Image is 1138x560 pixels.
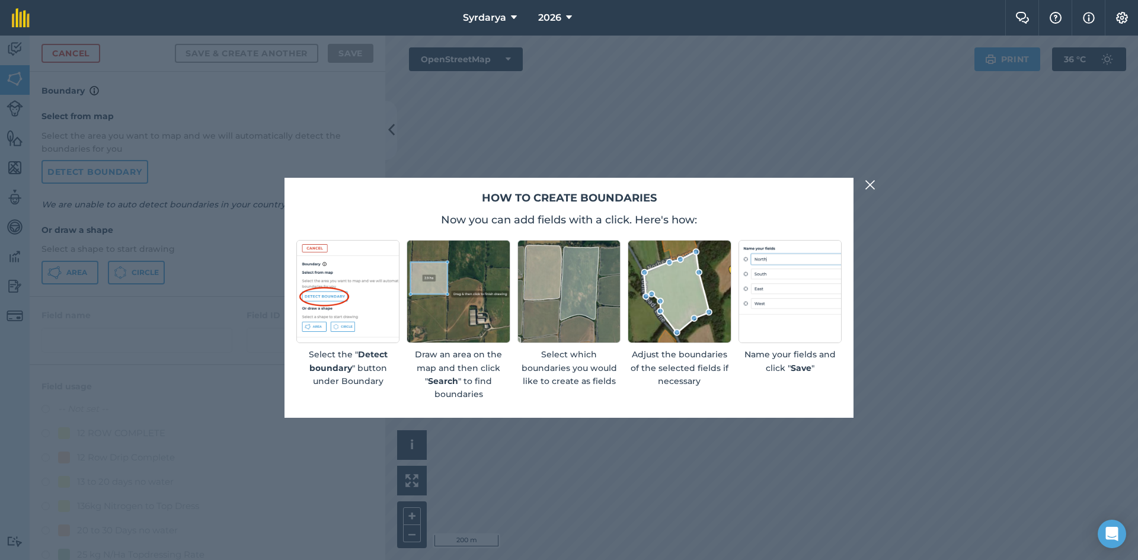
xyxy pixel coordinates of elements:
img: svg+xml;base64,PHN2ZyB4bWxucz0iaHR0cDovL3d3dy53My5vcmcvMjAwMC9zdmciIHdpZHRoPSIyMiIgaGVpZ2h0PSIzMC... [865,178,875,192]
strong: Search [428,376,458,386]
img: fieldmargin Logo [12,8,30,27]
img: Screenshot of an editable boundary [628,240,731,343]
p: Select which boundaries you would like to create as fields [517,348,621,388]
p: Draw an area on the map and then click " " to find boundaries [407,348,510,401]
img: A cog icon [1115,12,1129,24]
img: Two speech bubbles overlapping with the left bubble in the forefront [1015,12,1030,24]
strong: Detect boundary [309,349,388,373]
p: Now you can add fields with a click. Here's how: [296,212,842,228]
span: Syrdarya [463,11,506,25]
span: 2026 [538,11,561,25]
p: Name your fields and click " " [739,348,842,375]
img: svg+xml;base64,PHN2ZyB4bWxucz0iaHR0cDovL3d3dy53My5vcmcvMjAwMC9zdmciIHdpZHRoPSIxNyIgaGVpZ2h0PSIxNy... [1083,11,1095,25]
strong: Save [791,363,811,373]
h2: How to create boundaries [296,190,842,207]
img: Screenshot of an rectangular area drawn on a map [407,240,510,343]
img: Screenshot of selected fields [517,240,621,343]
img: A question mark icon [1049,12,1063,24]
p: Select the " " button under Boundary [296,348,399,388]
img: Screenshot of detect boundary button [296,240,399,343]
img: placeholder [739,240,842,343]
div: Open Intercom Messenger [1098,520,1126,548]
p: Adjust the boundaries of the selected fields if necessary [628,348,731,388]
